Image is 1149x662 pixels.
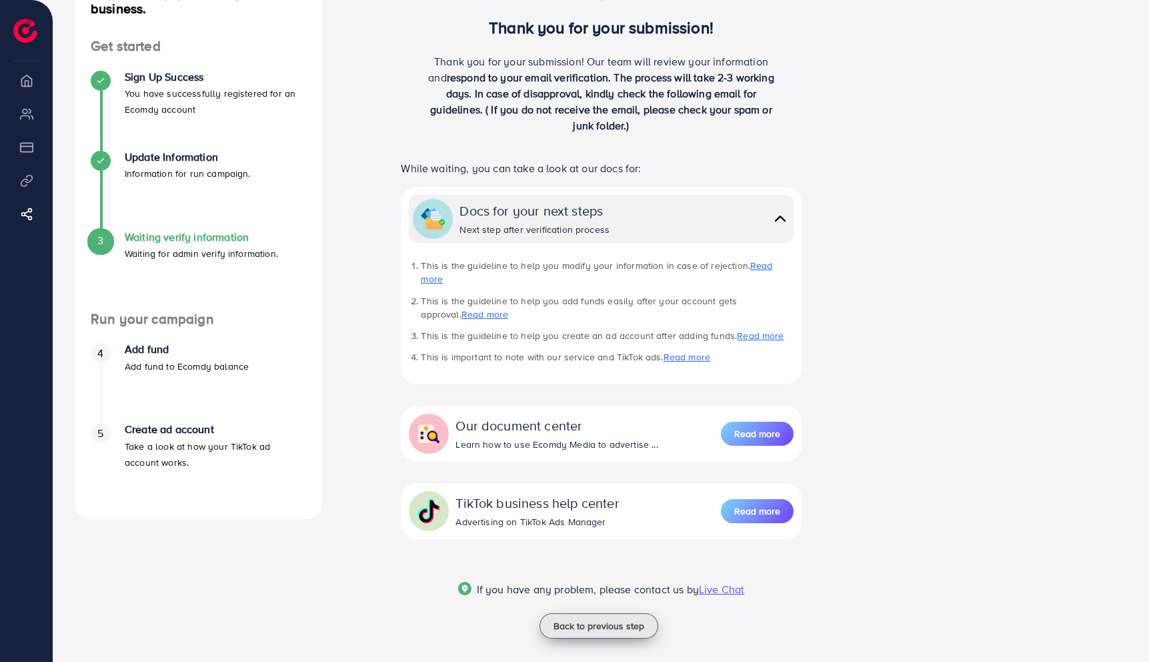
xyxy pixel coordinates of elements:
h4: Sign Up Success [125,71,306,83]
div: Advertising on TikTok Ads Manager [455,515,619,529]
li: This is important to note with our service and TikTok ads. [421,350,793,364]
h4: Create ad account [125,423,306,436]
li: Waiting verify information [75,231,322,311]
div: Our document center [455,416,658,435]
li: Create ad account [75,423,322,503]
span: Live Chat [699,582,744,597]
span: Read more [734,427,780,440]
h4: Run your campaign [75,311,322,328]
li: Sign Up Success [75,71,322,151]
span: respond to your email verification. The process will take 2-3 working days. In case of disapprova... [430,70,774,133]
span: If you have any problem, please contact us by [477,582,699,597]
iframe: Chat [1092,602,1139,652]
span: 4 [97,346,103,361]
li: Add fund [75,343,322,423]
div: TikTok business help center [455,493,619,513]
p: Add fund to Ecomdy balance [125,358,249,374]
p: While waiting, you can take a look at our docs for: [401,160,801,176]
li: This is the guideline to help you add funds easily after your account gets approval. [421,294,793,322]
a: Read more [721,498,794,525]
button: Read more [721,422,794,446]
h4: Update Information [125,151,251,163]
img: collapse [771,209,790,228]
img: logo [13,19,37,43]
a: Read more [737,329,784,342]
div: Docs for your next steps [459,201,610,220]
span: 5 [97,426,103,441]
h3: Thank you for your submission! [379,18,824,37]
span: 3 [97,233,103,248]
h4: Waiting verify information [125,231,278,244]
a: Read more [461,308,508,321]
img: Popup guide [458,582,471,595]
button: Read more [721,499,794,523]
img: collapse [417,422,441,446]
li: Update Information [75,151,322,231]
p: You have successfully registered for an Ecomdy account [125,85,306,117]
span: Read more [734,505,780,518]
span: Back to previous step [553,619,644,633]
div: Learn how to use Ecomdy Media to advertise ... [455,438,658,451]
h4: Get started [75,38,322,55]
a: Read more [421,259,772,286]
img: collapse [417,499,441,523]
p: Thank you for your submission! Our team will review your information and [423,53,780,133]
a: Read more [721,420,794,447]
img: collapse [421,207,445,231]
p: Take a look at how your TikTok ad account works. [125,438,306,470]
h4: Add fund [125,343,249,356]
li: This is the guideline to help you create an ad account after adding funds. [421,329,793,342]
a: Read more [664,350,710,364]
p: Waiting for admin verify information. [125,246,278,262]
div: Next step after verification process [459,223,610,236]
button: Back to previous step [539,613,658,639]
p: Information for run campaign. [125,165,251,182]
li: This is the guideline to help you modify your information in case of rejection. [421,259,793,286]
